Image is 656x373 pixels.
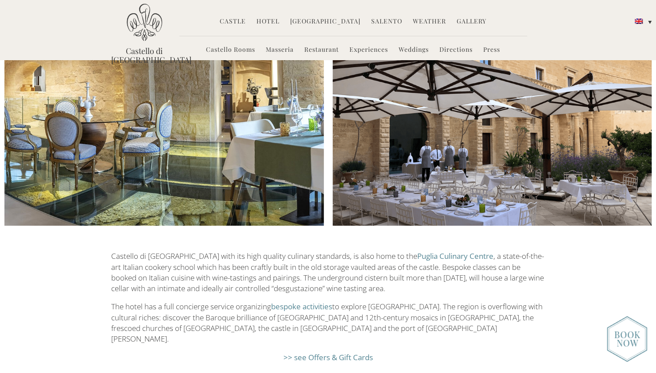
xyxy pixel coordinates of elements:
a: Weather [413,17,446,27]
a: Gallery [457,17,486,27]
a: [GEOGRAPHIC_DATA] [290,17,361,27]
img: Castello di Ugento [127,4,162,41]
a: Puglia Culinary Centre [417,251,493,261]
a: Castello Rooms [206,45,255,55]
img: English [635,19,643,24]
img: TablesCastelloCourtyard.png [333,54,652,226]
a: Castle [220,17,246,27]
a: Castello di [GEOGRAPHIC_DATA] [111,46,178,64]
a: Press [483,45,500,55]
a: Hotel [256,17,279,27]
a: Salento [371,17,402,27]
a: Restaurant [304,45,339,55]
p: The hotel has a full concierge service organizing to explore [GEOGRAPHIC_DATA]. The region is ove... [111,301,545,344]
a: Directions [439,45,473,55]
a: >> see Offers & Gift Cards [283,352,373,362]
img: TN_floor_950x513.jpg [4,54,324,226]
a: bespoke activities [271,301,332,311]
a: Weddings [399,45,429,55]
a: Experiences [349,45,388,55]
img: new-booknow.png [607,316,647,362]
p: Castello di [GEOGRAPHIC_DATA] with its high quality culinary standards, is also home to the , a s... [111,251,545,294]
a: Masseria [266,45,294,55]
